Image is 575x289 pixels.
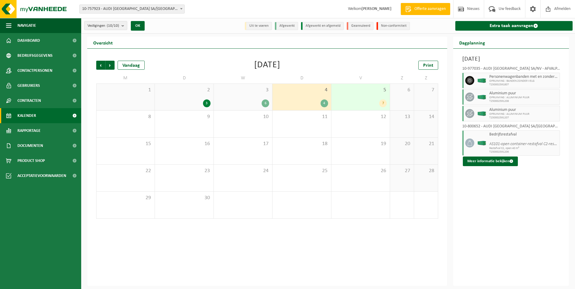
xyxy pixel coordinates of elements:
[100,87,152,93] span: 1
[217,141,269,147] span: 17
[100,141,152,147] span: 15
[417,141,435,147] span: 21
[214,73,272,84] td: W
[106,61,115,70] span: Volgende
[477,111,486,116] img: HK-XC-40-GN-00
[275,114,328,120] span: 11
[361,7,392,11] strong: [PERSON_NAME]
[217,114,269,120] span: 10
[489,79,558,83] span: OPRUIMING : BANDEN ZONDER VELG
[334,141,387,147] span: 19
[17,153,45,168] span: Product Shop
[100,168,152,174] span: 22
[334,168,387,174] span: 26
[17,168,66,183] span: Acceptatievoorwaarden
[262,99,269,107] div: 6
[275,87,328,93] span: 4
[17,48,53,63] span: Bedrijfsgegevens
[393,87,411,93] span: 6
[489,142,564,146] i: AS101-open container-restafval C2-rest05_4
[462,124,560,130] div: 10-800652 - AUDI [GEOGRAPHIC_DATA] SA/[GEOGRAPHIC_DATA]-AFVALPARK C2-INGANG 1 - VORST
[17,123,41,138] span: Rapportage
[217,87,269,93] span: 3
[489,96,558,99] span: OPRUIMING : ALUMINIUM PUUR
[100,114,152,120] span: 8
[347,22,374,30] li: Geannuleerd
[413,6,447,12] span: Offerte aanvragen
[417,168,435,174] span: 28
[17,63,52,78] span: Contactpersonen
[331,73,390,84] td: V
[334,114,387,120] span: 12
[158,141,210,147] span: 16
[275,168,328,174] span: 25
[100,195,152,201] span: 29
[17,138,43,153] span: Documenten
[489,91,558,96] span: Aluminium puur
[79,5,185,14] span: 10-757923 - AUDI BRUSSELS SA/NV - VORST
[489,108,558,112] span: Aluminium puur
[401,3,450,15] a: Offerte aanvragen
[17,33,40,48] span: Dashboard
[414,73,438,84] td: Z
[17,18,36,33] span: Navigatie
[17,93,41,108] span: Contracten
[489,99,558,103] span: T250002591208
[118,61,145,70] div: Vandaag
[17,78,40,93] span: Gebruikers
[489,83,558,87] span: T250002591807
[489,75,558,79] span: Personenwagenbanden met en zonder velg
[272,73,331,84] td: D
[417,114,435,120] span: 14
[462,67,560,73] div: 10-977035 - AUDI [GEOGRAPHIC_DATA] SA/NV - AFVALPARK AP – OPRUIMING EOP - VORST
[462,55,560,64] h3: [DATE]
[334,87,387,93] span: 5
[96,61,105,70] span: Vorige
[489,116,558,120] span: T250002591207
[158,87,210,93] span: 2
[88,21,119,30] span: Vestigingen
[217,168,269,174] span: 24
[254,61,280,70] div: [DATE]
[158,114,210,120] span: 9
[275,141,328,147] span: 18
[17,108,36,123] span: Kalender
[393,141,411,147] span: 20
[107,24,119,28] count: (10/10)
[417,87,435,93] span: 7
[275,22,298,30] li: Afgewerkt
[84,21,127,30] button: Vestigingen(10/10)
[489,147,558,150] span: Restafval C2, open 40 m³
[418,61,438,70] a: Print
[423,63,433,68] span: Print
[158,195,210,201] span: 30
[155,73,214,84] td: D
[489,150,558,154] span: T250002591206
[321,99,328,107] div: 4
[87,37,119,48] h2: Overzicht
[80,5,184,13] span: 10-757923 - AUDI BRUSSELS SA/NV - VORST
[203,99,211,107] div: 3
[245,22,272,30] li: Uit te voeren
[379,99,387,107] div: 7
[390,73,414,84] td: Z
[477,141,486,145] img: HK-XC-40-GN-00
[131,21,145,31] button: OK
[489,132,558,137] span: Bedrijfsrestafval
[301,22,344,30] li: Afgewerkt en afgemeld
[377,22,410,30] li: Non-conformiteit
[453,37,491,48] h2: Dagplanning
[477,78,486,83] img: HK-XC-40-GN-00
[96,73,155,84] td: M
[393,114,411,120] span: 13
[455,21,573,31] a: Extra taak aanvragen
[463,157,518,166] button: Meer informatie bekijken
[489,112,558,116] span: OPRUIMING : ALUMINIUM PUUR
[158,168,210,174] span: 23
[393,168,411,174] span: 27
[477,95,486,99] img: HK-XC-40-GN-00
